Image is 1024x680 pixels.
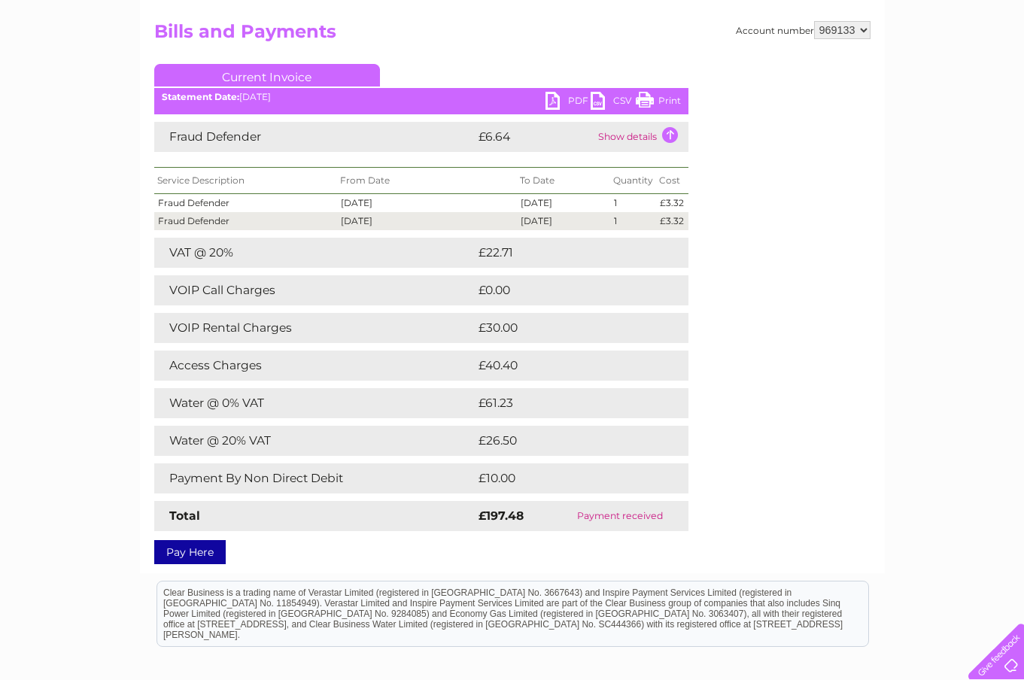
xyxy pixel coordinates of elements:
[475,238,656,268] td: £22.71
[839,64,884,75] a: Telecoms
[154,64,380,87] a: Current Invoice
[475,388,656,418] td: £61.23
[610,168,656,194] th: Quantity
[475,351,659,381] td: £40.40
[759,64,788,75] a: Water
[337,168,517,194] th: From Date
[610,194,656,212] td: 1
[475,426,658,456] td: £26.50
[157,8,868,73] div: Clear Business is a trading name of Verastar Limited (registered in [GEOGRAPHIC_DATA] No. 3667643...
[154,275,475,305] td: VOIP Call Charges
[893,64,915,75] a: Blog
[475,463,658,493] td: £10.00
[154,238,475,268] td: VAT @ 20%
[154,194,338,212] td: Fraud Defender
[154,351,475,381] td: Access Charges
[740,8,844,26] a: 0333 014 3131
[974,64,1010,75] a: Log out
[924,64,961,75] a: Contact
[591,92,636,114] a: CSV
[636,92,681,114] a: Print
[736,21,871,39] div: Account number
[154,426,475,456] td: Water @ 20% VAT
[337,194,517,212] td: [DATE]
[154,540,226,564] a: Pay Here
[610,212,656,230] td: 1
[154,212,338,230] td: Fraud Defender
[517,212,610,230] td: [DATE]
[154,388,475,418] td: Water @ 0% VAT
[475,122,594,152] td: £6.64
[154,463,475,493] td: Payment By Non Direct Debit
[169,508,200,523] strong: Total
[154,313,475,343] td: VOIP Rental Charges
[656,194,688,212] td: £3.32
[517,168,610,194] th: To Date
[594,122,688,152] td: Show details
[475,313,659,343] td: £30.00
[545,92,591,114] a: PDF
[154,92,688,102] div: [DATE]
[36,39,113,85] img: logo.png
[337,212,517,230] td: [DATE]
[479,508,524,523] strong: £197.48
[797,64,830,75] a: Energy
[552,501,688,531] td: Payment received
[154,122,475,152] td: Fraud Defender
[475,275,654,305] td: £0.00
[517,194,610,212] td: [DATE]
[154,21,871,50] h2: Bills and Payments
[656,168,688,194] th: Cost
[162,91,239,102] b: Statement Date:
[656,212,688,230] td: £3.32
[154,168,338,194] th: Service Description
